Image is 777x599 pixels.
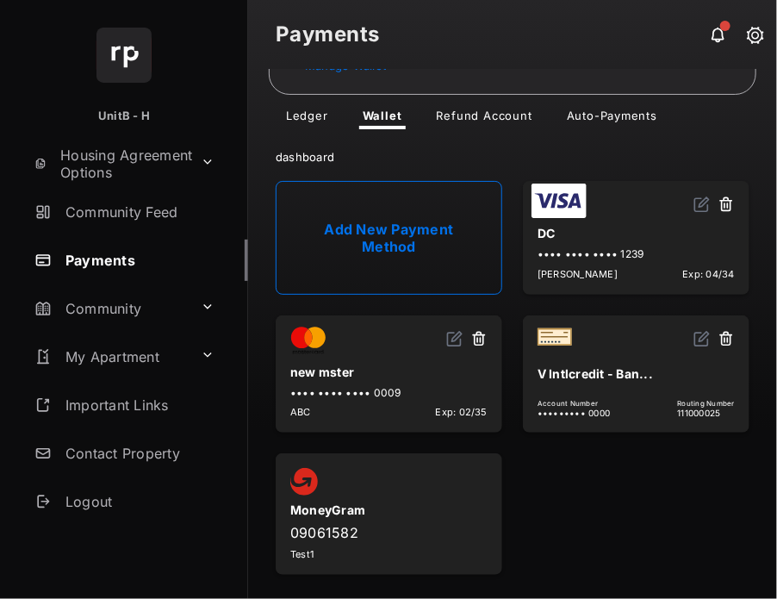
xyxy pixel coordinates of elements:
[28,433,248,474] a: Contact Property
[96,28,152,83] img: svg+xml;base64,PHN2ZyB4bWxucz0iaHR0cDovL3d3dy53My5vcmcvMjAwMC9zdmciIHdpZHRoPSI2NCIgaGVpZ2h0PSI2NC...
[678,399,735,408] span: Routing Number
[538,219,735,247] div: DC
[28,336,194,377] a: My Apartment
[538,268,618,280] span: [PERSON_NAME]
[290,524,488,541] div: 09061582
[98,108,150,125] p: UnitB - H
[276,24,749,45] strong: Payments
[28,240,248,281] a: Payments
[423,109,546,129] a: Refund Account
[28,143,194,184] a: Housing Agreement Options
[538,399,610,408] span: Account Number
[28,384,221,426] a: Important Links
[538,247,735,260] div: •••• •••• •••• 1239
[290,386,488,399] div: •••• •••• •••• 0009
[28,481,248,522] a: Logout
[290,496,488,524] div: MoneyGram
[693,330,711,347] img: svg+xml;base64,PHN2ZyB2aWV3Qm94PSIwIDAgMjQgMjQiIHdpZHRoPSIxNiIgaGVpZ2h0PSIxNiIgZmlsbD0ibm9uZSIgeG...
[290,406,311,418] span: ABC
[276,181,502,295] a: Add New Payment Method
[349,109,416,129] a: Wallet
[538,359,735,388] div: V Intlcredit - Ban...
[678,408,735,418] span: 111000025
[248,129,777,178] div: dashboard
[436,406,488,418] span: Exp: 02/35
[28,288,194,329] a: Community
[538,408,610,418] span: ••••••••• 0000
[693,196,711,213] img: svg+xml;base64,PHN2ZyB2aWV3Qm94PSIwIDAgMjQgMjQiIHdpZHRoPSIxNiIgaGVpZ2h0PSIxNiIgZmlsbD0ibm9uZSIgeG...
[683,268,735,280] span: Exp: 04/34
[272,109,342,129] a: Ledger
[290,358,488,386] div: new mster
[446,330,463,347] img: svg+xml;base64,PHN2ZyB2aWV3Qm94PSIwIDAgMjQgMjQiIHdpZHRoPSIxNiIgaGVpZ2h0PSIxNiIgZmlsbD0ibm9uZSIgeG...
[290,548,314,560] span: Test1
[28,191,248,233] a: Community Feed
[553,109,671,129] a: Auto-Payments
